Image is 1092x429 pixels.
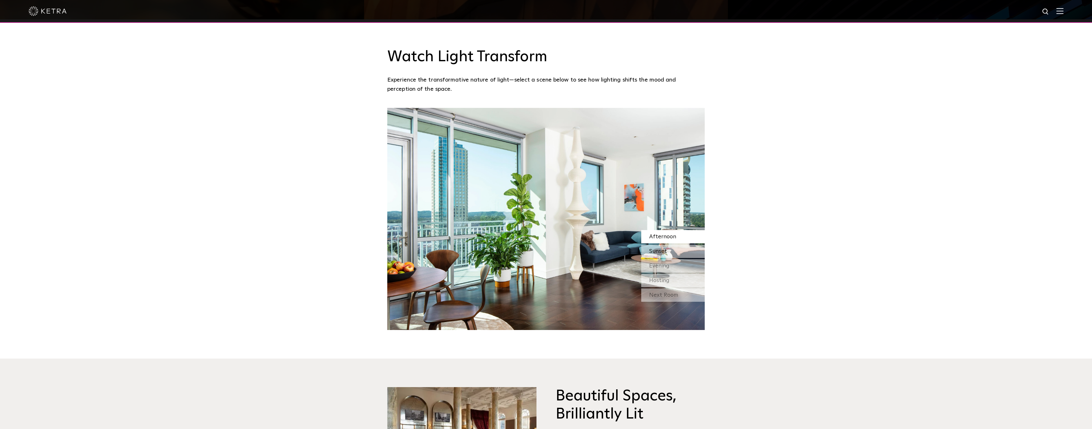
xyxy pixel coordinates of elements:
[29,6,67,16] img: ketra-logo-2019-white
[649,248,667,254] span: Sunset
[649,263,669,269] span: Evening
[556,387,705,424] h3: Beautiful Spaces, Brilliantly Lit
[641,288,705,302] div: Next Room
[1056,8,1063,14] img: Hamburger%20Nav.svg
[387,108,705,330] img: SS_HBD_LivingRoom_Desktop_01
[1042,8,1050,16] img: search icon
[387,76,702,94] p: Experience the transformative nature of light—select a scene below to see how lighting shifts the...
[649,278,669,283] span: Hosting
[387,48,705,66] h3: Watch Light Transform
[649,234,676,240] span: Afternoon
